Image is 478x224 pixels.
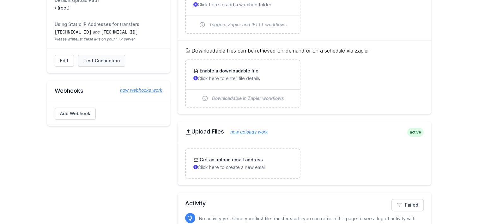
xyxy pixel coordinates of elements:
[185,47,424,54] h5: Downloadable files can be retrieved on-demand or on a schedule via Zapier
[93,30,100,34] span: and
[186,149,300,178] a: Get an upload email address Click here to create a new email
[185,128,424,135] h2: Upload Files
[224,129,268,134] a: how uploads work
[193,164,292,171] p: Click here to create a new email
[212,95,284,102] span: Downloadable in Zapier workflows
[185,199,424,208] h2: Activity
[55,30,92,35] code: [TECHNICAL_ID]
[55,5,162,11] dd: / (root)
[198,68,258,74] h3: Enable a downloadable file
[193,75,292,82] p: Click here to enter file details
[83,58,120,64] span: Test Connection
[78,55,125,67] a: Test Connection
[114,87,162,93] a: how webhooks work
[55,21,162,28] dt: Using Static IP Addresses for transfers
[55,87,162,95] h2: Webhooks
[55,55,74,67] a: Edit
[55,37,162,42] span: Please whitelist these IP's on your FTP server
[198,157,263,163] h3: Get an upload email address
[209,22,287,28] span: Triggers Zapier and IFTTT workflows
[407,128,424,137] span: active
[186,60,300,107] a: Enable a downloadable file Click here to enter file details Downloadable in Zapier workflows
[55,108,96,120] a: Add Webhook
[193,2,292,8] p: Click here to add a watched folder
[101,30,138,35] code: [TECHNICAL_ID]
[391,199,424,211] a: Failed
